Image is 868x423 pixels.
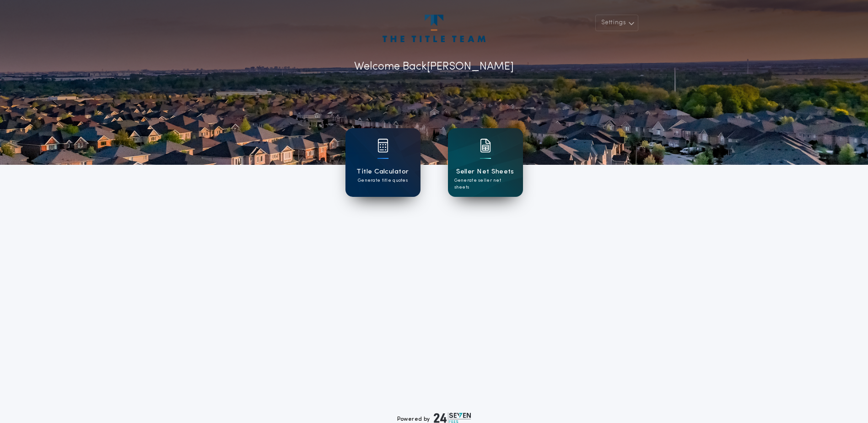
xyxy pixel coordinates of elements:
[480,139,491,152] img: card icon
[345,128,421,197] a: card iconTitle CalculatorGenerate title quotes
[448,128,523,197] a: card iconSeller Net SheetsGenerate seller net sheets
[383,15,485,42] img: account-logo
[456,167,514,177] h1: Seller Net Sheets
[377,139,388,152] img: card icon
[595,15,638,31] button: Settings
[454,177,517,191] p: Generate seller net sheets
[354,59,514,75] p: Welcome Back [PERSON_NAME]
[356,167,409,177] h1: Title Calculator
[358,177,408,184] p: Generate title quotes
